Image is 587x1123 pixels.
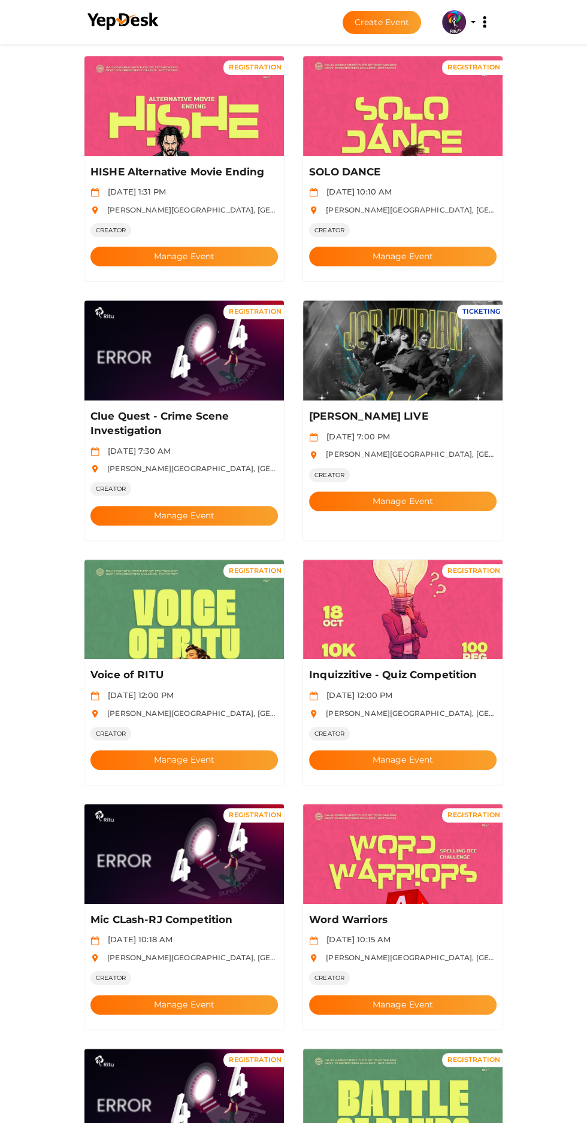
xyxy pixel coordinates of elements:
[102,934,173,944] span: [DATE] 10:18 AM
[447,63,500,71] span: REGISTRATION
[90,188,99,197] img: calendar.svg
[229,1055,282,1064] span: REGISTRATION
[229,307,282,315] span: REGISTRATION
[84,560,284,660] img: W6SV3SIL_normal.jpeg
[90,465,99,474] img: location.svg
[303,560,503,660] img: 6G0HBT4I_normal.jpeg
[229,566,282,575] span: REGISTRATION
[90,709,99,718] img: location.svg
[309,188,318,197] img: calendar.svg
[90,165,274,180] p: HISHE Alternative Movie Ending
[84,301,284,400] img: JVTUXSPP_normal.png
[309,206,318,215] img: location.svg
[229,63,282,71] span: REGISTRATION
[309,468,350,482] span: CREATOR
[343,11,422,34] button: Create Event
[90,482,131,496] span: CREATOR
[90,409,274,438] p: Clue Quest - Crime Scene Investigation
[309,451,318,460] img: location.svg
[84,56,284,156] img: BXLEFXEF_normal.jpeg
[309,165,493,180] p: SOLO DANCE
[303,804,503,904] img: HSUVCBIO_normal.png
[320,690,392,700] span: [DATE] 12:00 PM
[90,668,274,682] p: Voice of RITU
[90,727,131,740] span: CREATOR
[447,566,500,575] span: REGISTRATION
[303,56,503,156] img: ZXU078VV_normal.jpeg
[309,971,350,985] span: CREATOR
[309,995,497,1015] button: Manage Event
[447,1055,500,1064] span: REGISTRATION
[309,750,497,770] button: Manage Event
[442,10,466,34] img: 5BK8ZL5P_small.png
[320,187,392,196] span: [DATE] 10:10 AM
[90,954,99,963] img: location.svg
[309,727,350,740] span: CREATOR
[447,811,500,819] span: REGISTRATION
[90,936,99,945] img: calendar.svg
[309,954,318,963] img: location.svg
[90,750,278,770] button: Manage Event
[229,811,282,819] span: REGISTRATION
[309,409,493,424] p: [PERSON_NAME] LIVE
[309,433,318,442] img: calendar.svg
[102,187,166,196] span: [DATE] 1:31 PM
[320,432,390,441] span: [DATE] 7:00 PM
[90,971,131,985] span: CREATOR
[90,995,278,1015] button: Manage Event
[309,247,497,266] button: Manage Event
[90,913,274,927] p: Mic CLash-RJ Competition
[309,691,318,700] img: calendar.svg
[303,301,503,400] img: 0QX033HP_normal.jpeg
[309,709,318,718] img: location.svg
[90,247,278,266] button: Manage Event
[84,804,284,904] img: MRLFWHC2_normal.png
[90,206,99,215] img: location.svg
[309,668,493,682] p: Inquizzitive - Quiz Competition
[102,690,174,700] span: [DATE] 12:00 PM
[90,506,278,526] button: Manage Event
[90,691,99,700] img: calendar.svg
[309,491,497,511] button: Manage Event
[462,307,500,315] span: TICKETING
[320,934,391,944] span: [DATE] 10:15 AM
[102,446,171,456] span: [DATE] 7:30 AM
[90,447,99,456] img: calendar.svg
[309,913,493,927] p: Word Warriors
[309,936,318,945] img: calendar.svg
[309,223,350,237] span: CREATOR
[90,223,131,237] span: CREATOR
